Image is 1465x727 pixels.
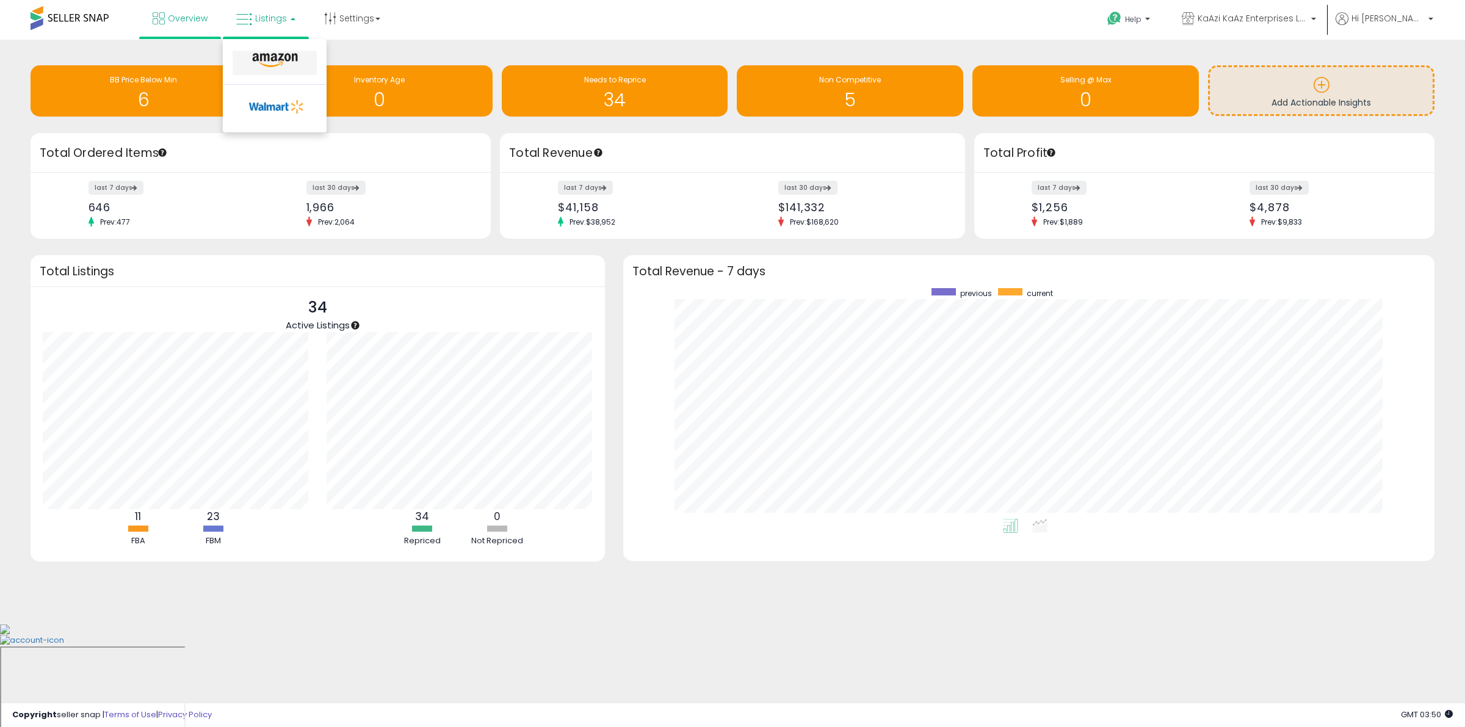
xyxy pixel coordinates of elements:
span: Selling @ Max [1060,74,1112,85]
h3: Total Listings [40,267,596,276]
div: 1,966 [306,201,470,214]
span: current [1027,288,1053,298]
a: Add Actionable Insights [1210,67,1433,114]
i: Get Help [1107,11,1122,26]
div: $141,332 [778,201,944,214]
h1: 0 [978,90,1193,110]
h1: 5 [743,90,957,110]
span: Listings [255,12,287,24]
div: Tooltip anchor [593,147,604,158]
span: Prev: $9,833 [1255,217,1308,227]
label: last 7 days [89,181,143,195]
span: Needs to Reprice [584,74,646,85]
span: Hi [PERSON_NAME] [1351,12,1425,24]
label: last 30 days [306,181,366,195]
span: Non Competitive [819,74,881,85]
div: 646 [89,201,252,214]
div: $4,878 [1250,201,1413,214]
div: Not Repriced [461,535,534,547]
a: Non Competitive 5 [737,65,963,117]
div: $41,158 [558,201,723,214]
label: last 30 days [778,181,837,195]
h1: 34 [508,90,722,110]
h3: Total Revenue [509,145,956,162]
span: Add Actionable Insights [1271,96,1371,109]
span: Prev: $168,620 [784,217,845,227]
label: last 7 days [1032,181,1087,195]
a: Help [1098,2,1162,40]
span: BB Price Below Min [110,74,177,85]
p: 34 [286,296,350,319]
h3: Total Profit [983,145,1425,162]
label: last 7 days [558,181,613,195]
a: Hi [PERSON_NAME] [1336,12,1433,40]
span: Overview [168,12,208,24]
h1: 0 [272,90,487,110]
a: Needs to Reprice 34 [502,65,728,117]
span: Active Listings [286,319,350,331]
span: Prev: 2,064 [312,217,361,227]
b: 11 [135,509,141,524]
span: Help [1125,14,1141,24]
label: last 30 days [1250,181,1309,195]
b: 0 [494,509,501,524]
div: FBM [176,535,250,547]
div: Tooltip anchor [1046,147,1057,158]
span: Prev: $1,889 [1037,217,1089,227]
a: Inventory Age 0 [266,65,493,117]
div: Repriced [386,535,459,547]
div: $1,256 [1032,201,1195,214]
span: Prev: 477 [94,217,136,227]
h3: Total Revenue - 7 days [632,267,1425,276]
b: 23 [207,509,220,524]
a: BB Price Below Min 6 [31,65,257,117]
a: Selling @ Max 0 [972,65,1199,117]
b: 34 [415,509,429,524]
span: KaAzi KaAz Enterprises LLC [1198,12,1308,24]
div: Tooltip anchor [157,147,168,158]
span: Prev: $38,952 [563,217,621,227]
div: Tooltip anchor [350,320,361,331]
h3: Total Ordered Items [40,145,482,162]
span: Inventory Age [354,74,405,85]
span: previous [960,288,992,298]
h1: 6 [37,90,251,110]
div: FBA [101,535,175,547]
